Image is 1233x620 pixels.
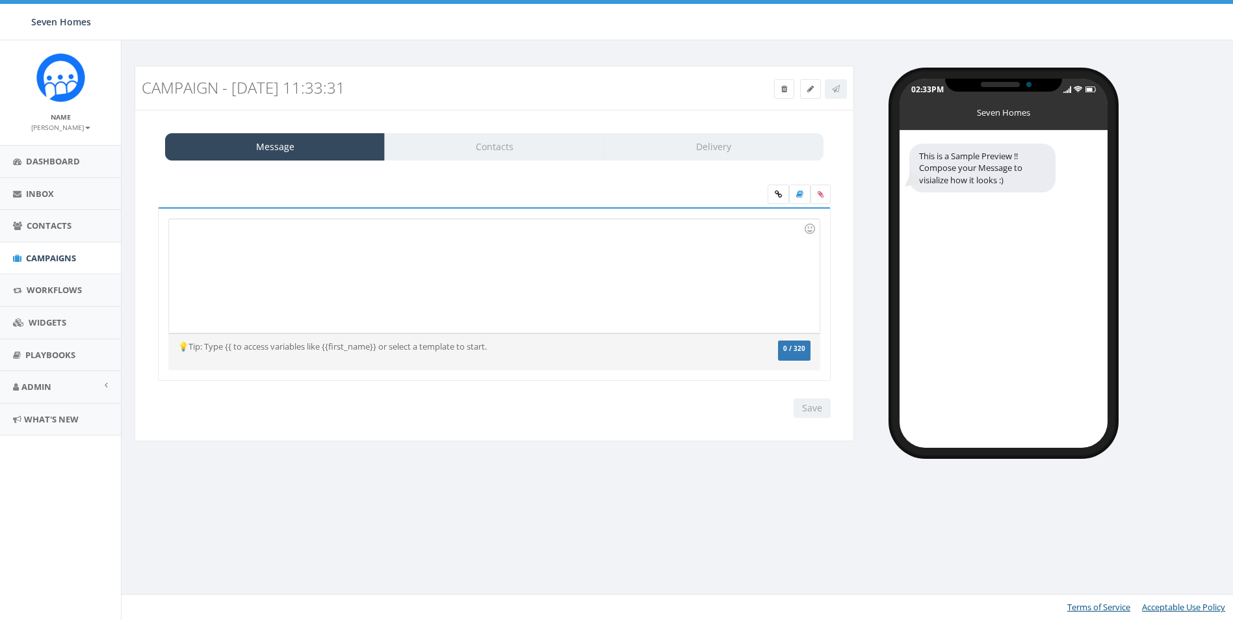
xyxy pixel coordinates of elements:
span: Delete Campaign [781,83,787,94]
a: Terms of Service [1067,601,1130,613]
small: [PERSON_NAME] [31,123,90,132]
span: Seven Homes [31,16,91,28]
span: What's New [24,413,79,425]
span: Edit Campaign [807,83,814,94]
span: Admin [21,381,51,393]
span: Contacts [27,220,71,231]
span: Playbooks [25,349,75,361]
span: Widgets [29,316,66,328]
small: Name [51,112,71,122]
span: Campaigns [26,252,76,264]
a: Acceptable Use Policy [1142,601,1225,613]
span: Workflows [27,284,82,296]
div: Use the TAB key to insert emoji faster [802,221,818,237]
div: Seven Homes [971,107,1036,113]
span: Inbox [26,188,54,200]
label: Insert Template Text [789,185,811,204]
a: Message [165,133,385,161]
span: 0 / 320 [783,344,805,353]
span: Dashboard [26,155,80,167]
div: This is a Sample Preview !! Compose your Message to visialize how it looks :) [909,144,1056,193]
a: [PERSON_NAME] [31,121,90,133]
div: 02:33PM [911,84,944,95]
img: Rally_Corp_Icon.png [36,53,85,102]
h3: Campaign - [DATE] 11:33:31 [142,79,666,96]
span: Attach your media [811,185,831,204]
div: 💡Tip: Type {{ to access variables like {{first_name}} or select a template to start. [168,341,712,353]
